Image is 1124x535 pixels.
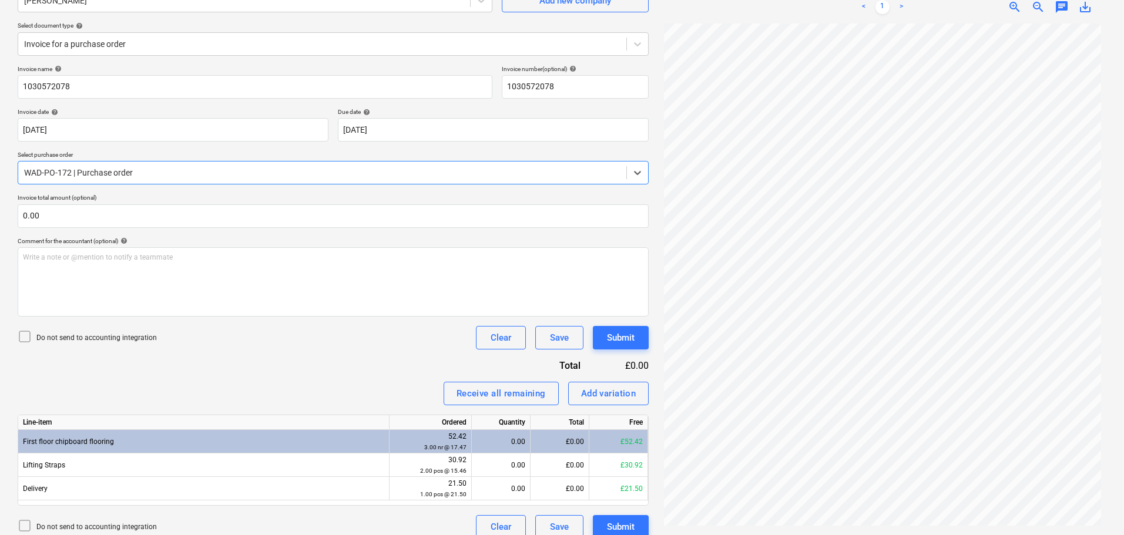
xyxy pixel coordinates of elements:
button: Clear [476,326,526,349]
div: Due date [338,108,649,116]
input: Invoice date not specified [18,118,328,142]
div: 21.50 [394,478,467,500]
input: Invoice number [502,75,649,99]
div: Comment for the accountant (optional) [18,237,649,245]
div: Lifting Straps [18,453,390,477]
div: £52.42 [589,430,648,453]
div: Line-item [18,415,390,430]
div: Free [589,415,648,430]
span: help [73,22,83,29]
small: 1.00 pcs @ 21.50 [420,491,467,497]
p: Invoice total amount (optional) [18,194,649,204]
p: Select purchase order [18,151,649,161]
input: Due date not specified [338,118,649,142]
div: Invoice date [18,108,328,116]
small: 3.00 nr @ 17.47 [424,444,467,450]
input: Invoice name [18,75,492,99]
div: 52.42 [394,431,467,453]
div: Clear [491,519,511,534]
iframe: Chat Widget [1065,479,1124,535]
button: Add variation [568,382,649,405]
div: Save [550,519,569,534]
div: 0.00 [477,477,525,500]
div: Invoice number (optional) [502,65,649,73]
span: help [52,65,62,72]
div: 0.00 [477,453,525,477]
button: Receive all remaining [444,382,559,405]
div: Clear [491,330,511,345]
span: help [118,237,128,244]
div: £0.00 [531,453,589,477]
small: 2.00 pcs @ 15.46 [420,467,467,474]
div: Delivery [18,477,390,500]
div: Total [496,359,599,372]
div: £0.00 [531,477,589,500]
div: £0.00 [531,430,589,453]
div: Receive all remaining [457,386,546,401]
div: £21.50 [589,477,648,500]
div: Quantity [472,415,531,430]
p: Do not send to accounting integration [36,522,157,532]
span: help [49,109,58,116]
p: Do not send to accounting integration [36,333,157,343]
div: £0.00 [599,359,649,372]
div: Add variation [581,386,636,401]
button: Save [535,326,583,349]
button: Submit [593,326,649,349]
div: Submit [607,330,635,345]
div: Ordered [390,415,472,430]
span: help [567,65,576,72]
span: help [361,109,370,116]
span: First floor chipboard flooring [23,438,114,446]
div: £30.92 [589,453,648,477]
div: Submit [607,519,635,534]
div: Select document type [18,22,649,29]
input: Invoice total amount (optional) [18,204,649,228]
div: Save [550,330,569,345]
div: 30.92 [394,455,467,476]
div: Invoice name [18,65,492,73]
div: Total [531,415,589,430]
div: 0.00 [477,430,525,453]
